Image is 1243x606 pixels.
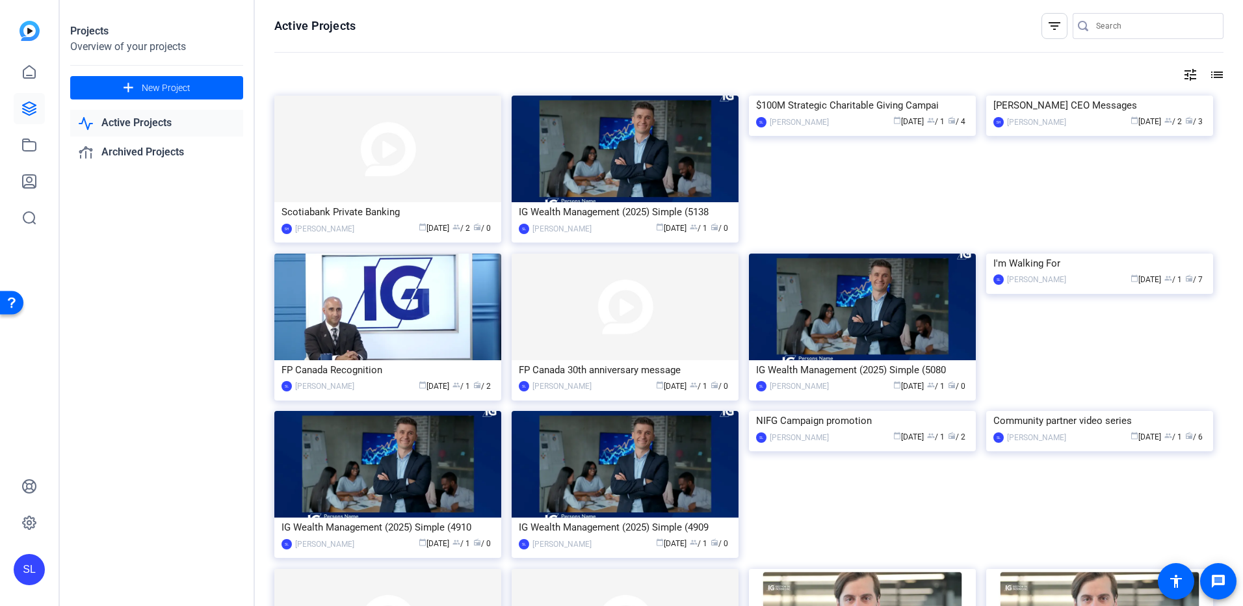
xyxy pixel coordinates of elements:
[756,96,969,115] div: $100M Strategic Charitable Giving Campai
[419,223,426,231] span: calendar_today
[1164,116,1172,124] span: group
[519,360,731,380] div: FP Canada 30th anniversary message
[948,117,965,126] span: / 4
[1131,432,1138,440] span: calendar_today
[927,432,945,441] span: / 1
[20,21,40,41] img: blue-gradient.svg
[756,117,766,127] div: SL
[1164,432,1172,440] span: group
[927,382,945,391] span: / 1
[770,431,829,444] div: [PERSON_NAME]
[1183,67,1198,83] mat-icon: tune
[927,116,935,124] span: group
[452,382,470,391] span: / 1
[993,432,1004,443] div: SL
[1131,117,1161,126] span: [DATE]
[690,538,698,546] span: group
[893,432,901,440] span: calendar_today
[948,381,956,389] span: radio
[656,382,687,391] span: [DATE]
[519,518,731,537] div: IG Wealth Management (2025) Simple (4909
[711,223,718,231] span: radio
[473,224,491,233] span: / 0
[948,432,965,441] span: / 2
[473,223,481,231] span: radio
[893,116,901,124] span: calendar_today
[656,538,664,546] span: calendar_today
[452,381,460,389] span: group
[1047,18,1062,34] mat-icon: filter_list
[120,80,137,96] mat-icon: add
[473,539,491,548] span: / 0
[1131,275,1161,284] span: [DATE]
[281,224,292,234] div: SH
[993,96,1206,115] div: [PERSON_NAME] CEO Messages
[948,382,965,391] span: / 0
[927,117,945,126] span: / 1
[1185,432,1203,441] span: / 6
[295,222,354,235] div: [PERSON_NAME]
[473,538,481,546] span: radio
[532,380,592,393] div: [PERSON_NAME]
[690,539,707,548] span: / 1
[893,117,924,126] span: [DATE]
[519,202,731,222] div: IG Wealth Management (2025) Simple (5138
[419,539,449,548] span: [DATE]
[419,538,426,546] span: calendar_today
[452,539,470,548] span: / 1
[452,538,460,546] span: group
[711,538,718,546] span: radio
[142,81,190,95] span: New Project
[419,224,449,233] span: [DATE]
[519,539,529,549] div: SL
[419,381,426,389] span: calendar_today
[948,432,956,440] span: radio
[519,224,529,234] div: SL
[70,139,243,166] a: Archived Projects
[473,381,481,389] span: radio
[532,222,592,235] div: [PERSON_NAME]
[1131,116,1138,124] span: calendar_today
[1096,18,1213,34] input: Search
[690,223,698,231] span: group
[711,224,728,233] span: / 0
[1210,573,1226,589] mat-icon: message
[993,411,1206,430] div: Community partner video series
[532,538,592,551] div: [PERSON_NAME]
[1131,432,1161,441] span: [DATE]
[295,538,354,551] div: [PERSON_NAME]
[70,76,243,99] button: New Project
[281,518,494,537] div: IG Wealth Management (2025) Simple (4910
[711,539,728,548] span: / 0
[295,380,354,393] div: [PERSON_NAME]
[1007,273,1066,286] div: [PERSON_NAME]
[948,116,956,124] span: radio
[690,224,707,233] span: / 1
[1164,432,1182,441] span: / 1
[1164,274,1172,282] span: group
[656,539,687,548] span: [DATE]
[656,381,664,389] span: calendar_today
[452,223,460,231] span: group
[1168,573,1184,589] mat-icon: accessibility
[711,382,728,391] span: / 0
[690,381,698,389] span: group
[1208,67,1223,83] mat-icon: list
[14,554,45,585] div: SL
[756,360,969,380] div: IG Wealth Management (2025) Simple (5080
[893,381,901,389] span: calendar_today
[770,380,829,393] div: [PERSON_NAME]
[927,381,935,389] span: group
[1007,116,1066,129] div: [PERSON_NAME]
[1164,117,1182,126] span: / 2
[756,381,766,391] div: SL
[893,382,924,391] span: [DATE]
[281,381,292,391] div: SL
[1131,274,1138,282] span: calendar_today
[419,382,449,391] span: [DATE]
[993,254,1206,273] div: I'm Walking For
[70,23,243,39] div: Projects
[281,539,292,549] div: SL
[1185,116,1193,124] span: radio
[281,360,494,380] div: FP Canada Recognition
